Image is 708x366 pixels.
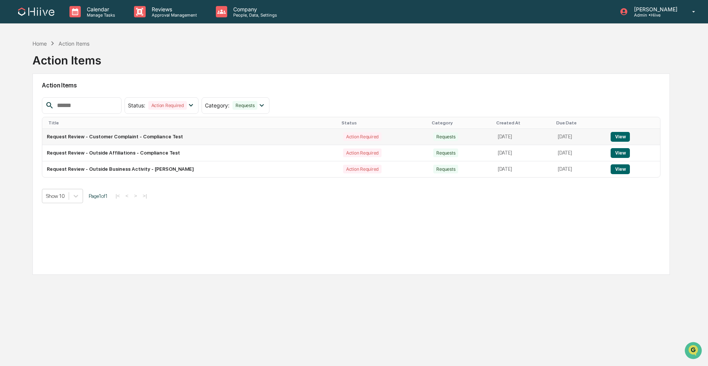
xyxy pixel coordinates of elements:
[15,95,49,102] span: Preclearance
[628,6,681,12] p: [PERSON_NAME]
[26,57,124,65] div: Start new chat
[611,134,630,139] a: View
[496,120,550,126] div: Created At
[493,161,553,177] td: [DATE]
[15,109,48,116] span: Data Lookup
[343,132,382,141] div: Action Required
[611,148,630,158] button: View
[493,129,553,145] td: [DATE]
[42,161,339,177] td: Request Review - Outside Business Activity - [PERSON_NAME]
[62,95,94,102] span: Attestations
[8,57,21,71] img: 1746055101610-c473b297-6a78-478c-a979-82029cc54cd1
[132,193,139,199] button: >
[5,106,51,119] a: 🔎Data Lookup
[123,193,131,199] button: <
[113,193,122,199] button: |<
[556,120,603,126] div: Due Date
[5,92,52,105] a: 🖐️Preclearance
[55,95,61,101] div: 🗄️
[553,129,606,145] td: [DATE]
[205,102,229,109] span: Category :
[611,164,630,174] button: View
[553,161,606,177] td: [DATE]
[42,129,339,145] td: Request Review - Customer Complaint - Compliance Test
[8,15,137,28] p: How can we help?
[58,40,89,47] div: Action Items
[146,6,201,12] p: Reviews
[611,166,630,172] a: View
[128,60,137,69] button: Start new chat
[32,40,47,47] div: Home
[611,132,630,142] button: View
[432,120,490,126] div: Category
[232,101,257,110] div: Requests
[20,34,125,42] input: Clear
[227,6,281,12] p: Company
[8,95,14,101] div: 🖐️
[342,120,426,126] div: Status
[493,145,553,161] td: [DATE]
[433,165,458,173] div: Requests
[684,341,704,361] iframe: Open customer support
[81,6,119,12] p: Calendar
[433,132,458,141] div: Requests
[433,149,458,157] div: Requests
[343,149,382,157] div: Action Required
[8,110,14,116] div: 🔎
[42,82,660,89] h2: Action Items
[343,165,382,173] div: Action Required
[26,65,95,71] div: We're available if you need us!
[75,127,91,133] span: Pylon
[48,120,336,126] div: Title
[140,193,149,199] button: >|
[128,102,145,109] span: Status :
[89,193,108,199] span: Page 1 of 1
[42,145,339,161] td: Request Review - Outside Affiliations - Compliance Test
[611,150,630,156] a: View
[81,12,119,18] p: Manage Tasks
[628,12,681,18] p: Admin • Hiive
[553,145,606,161] td: [DATE]
[148,101,187,110] div: Action Required
[53,127,91,133] a: Powered byPylon
[146,12,201,18] p: Approval Management
[52,92,97,105] a: 🗄️Attestations
[18,8,54,16] img: logo
[227,12,281,18] p: People, Data, Settings
[32,47,101,67] div: Action Items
